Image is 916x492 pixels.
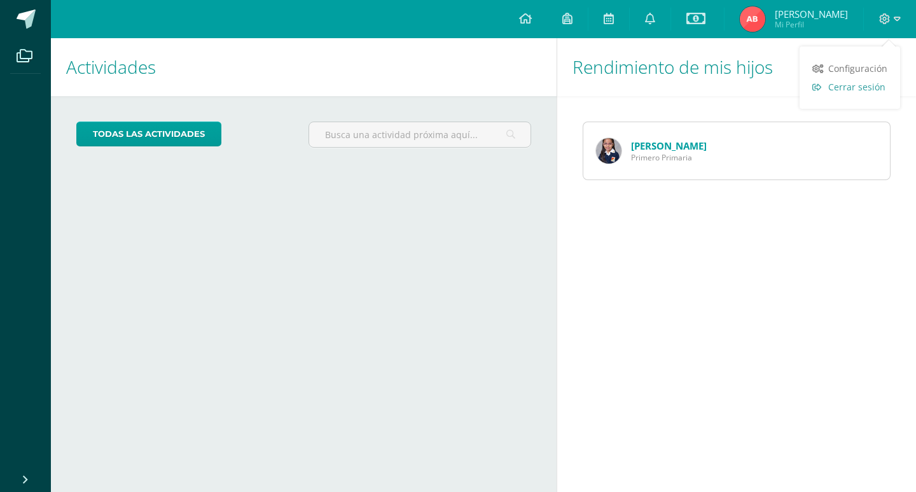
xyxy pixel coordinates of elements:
span: Configuración [828,62,887,74]
a: Cerrar sesión [800,78,900,96]
a: Configuración [800,59,900,78]
a: [PERSON_NAME] [631,139,707,152]
span: Mi Perfil [775,19,848,30]
input: Busca una actividad próxima aquí... [309,122,530,147]
span: [PERSON_NAME] [775,8,848,20]
img: fb91847b5dc189ef280973811f68182c.png [740,6,765,32]
h1: Actividades [66,38,541,96]
span: Cerrar sesión [828,81,885,93]
img: a4ffd36229f10af0e9865c33b6af8d1a.png [596,138,621,164]
a: todas las Actividades [76,122,221,146]
h1: Rendimiento de mis hijos [572,38,901,96]
span: Primero Primaria [631,152,707,163]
